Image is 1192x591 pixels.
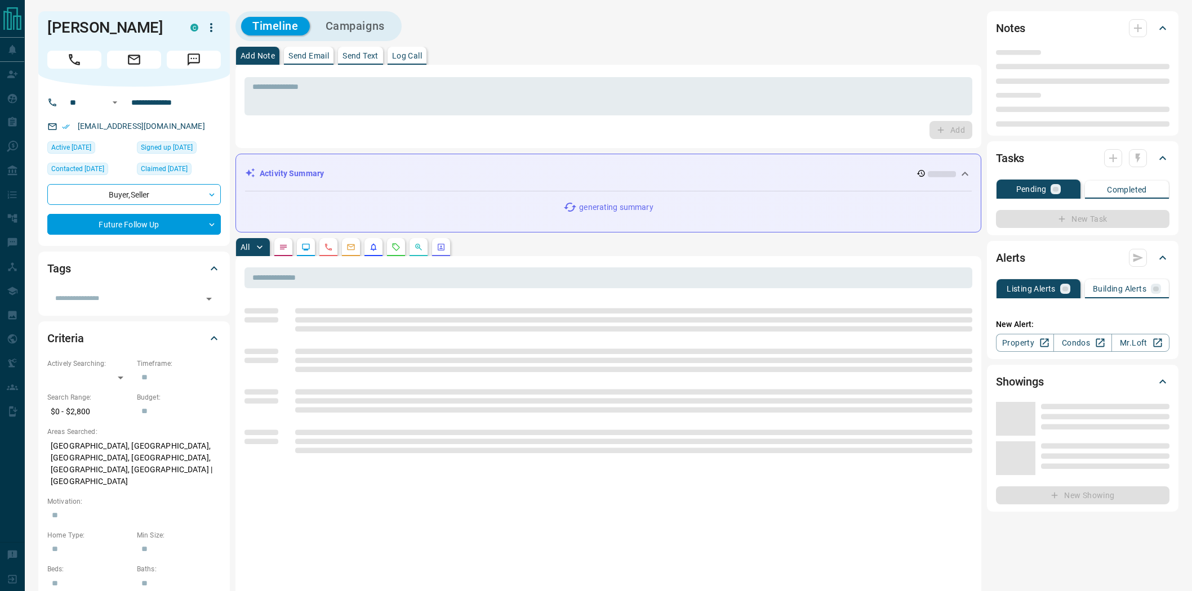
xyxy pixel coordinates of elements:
p: Activity Summary [260,168,324,180]
div: Showings [996,368,1169,395]
a: Property [996,334,1054,352]
button: Open [108,96,122,109]
div: Buyer , Seller [47,184,221,205]
svg: Requests [392,243,401,252]
a: Mr.Loft [1111,334,1169,352]
span: Signed up [DATE] [141,142,193,153]
button: Open [201,291,217,307]
h2: Tasks [996,149,1024,167]
svg: Agent Actions [437,243,446,252]
p: [GEOGRAPHIC_DATA], [GEOGRAPHIC_DATA], [GEOGRAPHIC_DATA], [GEOGRAPHIC_DATA], [GEOGRAPHIC_DATA], [G... [47,437,221,491]
p: Areas Searched: [47,427,221,437]
div: Wed Sep 26 2018 [137,141,221,157]
p: Search Range: [47,392,131,402]
h2: Alerts [996,249,1025,267]
p: Completed [1107,186,1147,194]
svg: Opportunities [414,243,423,252]
p: $0 - $2,800 [47,402,131,421]
p: Listing Alerts [1007,285,1056,293]
p: generating summary [579,202,653,213]
svg: Emails [346,243,355,252]
span: Email [107,51,161,69]
svg: Email Verified [62,123,70,131]
p: Motivation: [47,496,221,507]
p: Budget: [137,392,221,402]
span: Contacted [DATE] [51,163,104,174]
p: All [241,243,250,251]
span: Active [DATE] [51,142,91,153]
div: condos.ca [190,24,198,32]
div: Notes [996,15,1169,42]
p: Timeframe: [137,359,221,369]
div: Alerts [996,244,1169,271]
h2: Notes [996,19,1025,37]
button: Campaigns [314,17,396,35]
div: Activity Summary [245,163,972,184]
p: Home Type: [47,530,131,540]
a: Condos [1053,334,1111,352]
h2: Showings [996,373,1044,391]
p: Building Alerts [1093,285,1146,293]
p: New Alert: [996,319,1169,330]
a: [EMAIL_ADDRESS][DOMAIN_NAME] [78,122,205,131]
p: Baths: [137,564,221,574]
span: Claimed [DATE] [141,163,188,174]
button: Timeline [241,17,310,35]
p: Min Size: [137,530,221,540]
p: Send Text [343,52,379,60]
svg: Calls [324,243,333,252]
svg: Notes [279,243,288,252]
div: Criteria [47,325,221,352]
p: Pending [1016,185,1047,193]
p: Add Note [241,52,275,60]
div: Future Follow Up [47,214,221,235]
h2: Criteria [47,329,84,347]
p: Log Call [392,52,422,60]
p: Send Email [288,52,329,60]
h2: Tags [47,259,70,277]
p: Beds: [47,564,131,574]
div: Mon Dec 02 2024 [47,163,131,178]
svg: Listing Alerts [369,243,378,252]
div: Wed Sep 26 2018 [137,163,221,178]
span: Message [167,51,221,69]
div: Sat Jul 26 2025 [47,141,131,157]
div: Tasks [996,145,1169,172]
p: Actively Searching: [47,359,131,369]
div: Tags [47,255,221,282]
span: Call [47,51,101,69]
h1: [PERSON_NAME] [47,19,174,37]
svg: Lead Browsing Activity [301,243,310,252]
